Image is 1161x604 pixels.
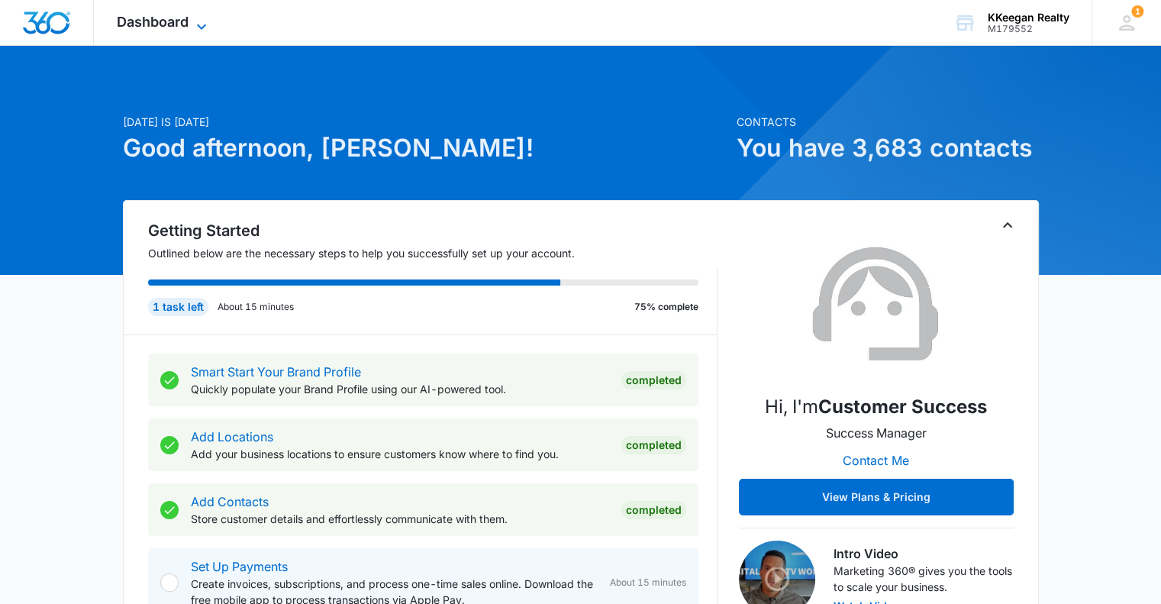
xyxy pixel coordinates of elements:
strong: Customer Success [818,396,987,418]
button: Contact Me [827,442,924,479]
span: About 15 minutes [610,576,686,589]
div: Completed [621,501,686,519]
p: Contacts [737,114,1039,130]
div: Completed [621,371,686,389]
a: Set Up Payments [191,559,288,574]
span: Dashboard [117,14,189,30]
a: Add Locations [191,429,273,444]
span: 1 [1131,5,1143,18]
a: Add Contacts [191,494,269,509]
div: 1 task left [148,298,208,316]
p: Store customer details and effortlessly communicate with them. [191,511,609,527]
p: Add your business locations to ensure customers know where to find you. [191,446,609,462]
p: Outlined below are the necessary steps to help you successfully set up your account. [148,245,718,261]
h1: You have 3,683 contacts [737,130,1039,166]
p: Quickly populate your Brand Profile using our AI-powered tool. [191,381,609,397]
button: Toggle Collapse [998,216,1017,234]
p: Hi, I'm [765,393,987,421]
div: account id [988,24,1069,34]
a: Smart Start Your Brand Profile [191,364,361,380]
p: 75% complete [634,300,698,314]
h2: Getting Started [148,219,718,242]
div: Completed [621,436,686,454]
p: Success Manager [826,424,927,442]
img: Customer Success [800,228,953,381]
h1: Good afternoon, [PERSON_NAME]! [123,130,727,166]
p: About 15 minutes [218,300,294,314]
p: Marketing 360® gives you the tools to scale your business. [834,563,1014,595]
h3: Intro Video [834,544,1014,563]
p: [DATE] is [DATE] [123,114,727,130]
div: account name [988,11,1069,24]
button: View Plans & Pricing [739,479,1014,515]
div: notifications count [1131,5,1143,18]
